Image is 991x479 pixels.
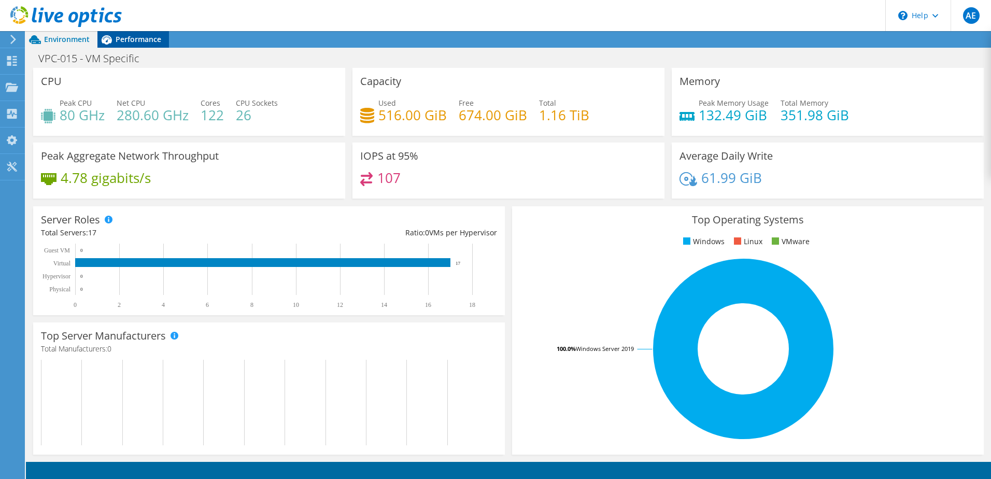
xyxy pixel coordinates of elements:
[116,34,161,44] span: Performance
[337,301,343,308] text: 12
[41,330,166,342] h3: Top Server Manufacturers
[236,109,278,121] h4: 26
[118,301,121,308] text: 2
[206,301,209,308] text: 6
[107,344,111,354] span: 0
[699,109,769,121] h4: 132.49 GiB
[250,301,253,308] text: 8
[731,236,762,247] li: Linux
[769,236,810,247] li: VMware
[80,274,83,279] text: 0
[41,343,497,355] h4: Total Manufacturers:
[74,301,77,308] text: 0
[162,301,165,308] text: 4
[701,172,762,184] h4: 61.99 GiB
[44,247,70,254] text: Guest VM
[557,345,576,353] tspan: 100.0%
[963,7,980,24] span: AE
[117,98,145,108] span: Net CPU
[49,286,70,293] text: Physical
[80,287,83,292] text: 0
[61,172,151,184] h4: 4.78 gigabits/s
[459,98,474,108] span: Free
[41,227,269,238] div: Total Servers:
[576,345,634,353] tspan: Windows Server 2019
[898,11,908,20] svg: \n
[679,76,720,87] h3: Memory
[699,98,769,108] span: Peak Memory Usage
[80,248,83,253] text: 0
[41,214,100,226] h3: Server Roles
[377,172,401,184] h4: 107
[679,150,773,162] h3: Average Daily Write
[53,260,71,267] text: Virtual
[60,98,92,108] span: Peak CPU
[43,273,70,280] text: Hypervisor
[41,76,62,87] h3: CPU
[269,227,497,238] div: Ratio: VMs per Hypervisor
[41,150,219,162] h3: Peak Aggregate Network Throughput
[456,261,461,266] text: 17
[44,34,90,44] span: Environment
[117,109,189,121] h4: 280.60 GHz
[781,98,828,108] span: Total Memory
[520,214,976,226] h3: Top Operating Systems
[236,98,278,108] span: CPU Sockets
[425,301,431,308] text: 16
[201,109,224,121] h4: 122
[34,53,155,64] h1: VPC-015 - VM Specific
[781,109,849,121] h4: 351.98 GiB
[469,301,475,308] text: 18
[681,236,725,247] li: Windows
[539,98,556,108] span: Total
[378,109,447,121] h4: 516.00 GiB
[60,109,105,121] h4: 80 GHz
[381,301,387,308] text: 14
[539,109,589,121] h4: 1.16 TiB
[293,301,299,308] text: 10
[360,150,418,162] h3: IOPS at 95%
[425,228,429,237] span: 0
[201,98,220,108] span: Cores
[88,228,96,237] span: 17
[378,98,396,108] span: Used
[459,109,527,121] h4: 674.00 GiB
[360,76,401,87] h3: Capacity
